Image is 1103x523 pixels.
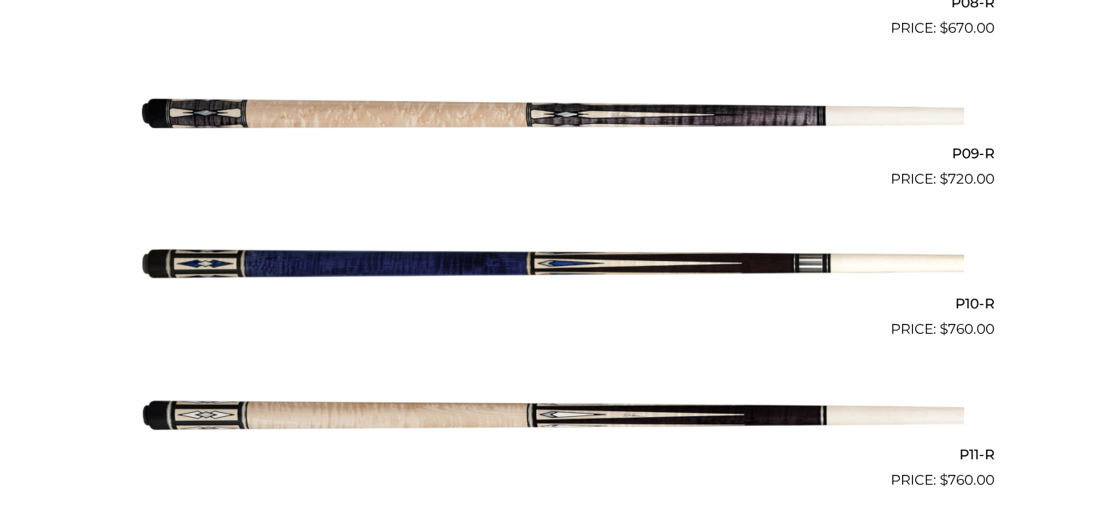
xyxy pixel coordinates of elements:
bdi: 720.00 [940,171,994,187]
span: $ [940,20,948,36]
span: $ [940,171,948,187]
h2: P11-R [109,439,994,469]
span: $ [940,472,948,488]
h2: P10-R [109,289,994,319]
a: P10-R $760.00 [109,197,994,340]
bdi: 670.00 [940,20,994,36]
h2: P09-R [109,138,994,168]
a: P09-R $720.00 [109,46,994,189]
img: P11-R [140,347,964,484]
bdi: 760.00 [940,472,994,488]
bdi: 760.00 [940,321,994,337]
a: P11-R $760.00 [109,347,994,490]
img: P10-R [140,197,964,334]
span: $ [940,321,948,337]
img: P09-R [140,46,964,183]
